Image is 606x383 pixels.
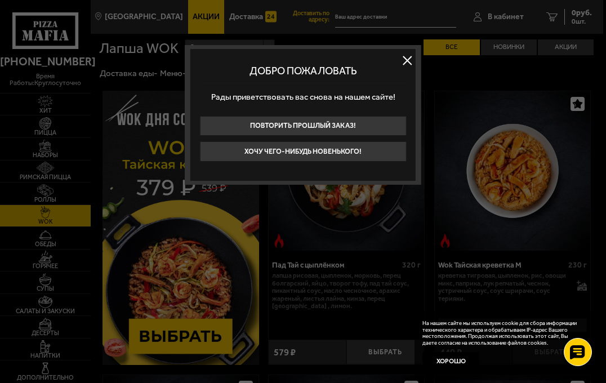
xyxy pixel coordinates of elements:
[200,84,407,112] p: Рады приветствовать вас снова на нашем сайте!
[422,320,582,346] p: На нашем сайте мы используем cookie для сбора информации технического характера и обрабатываем IP...
[200,141,407,162] button: Хочу чего-нибудь новенького!
[422,352,479,371] button: Хорошо
[200,116,407,136] button: Повторить прошлый заказ!
[200,65,407,77] p: Добро пожаловать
